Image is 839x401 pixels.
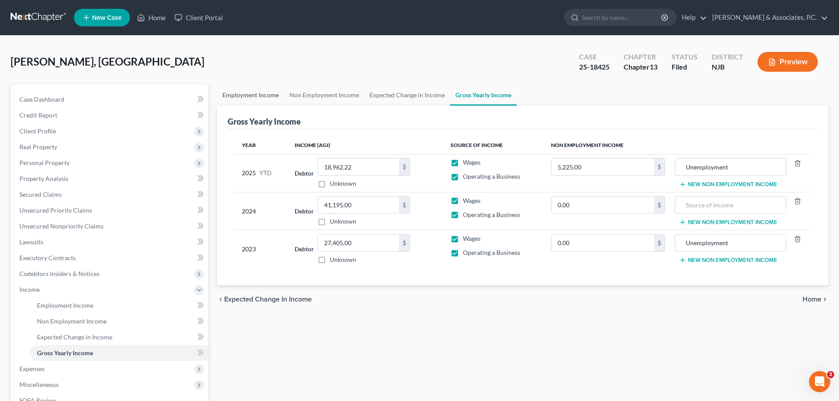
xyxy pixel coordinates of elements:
th: Source of Income [444,136,544,154]
label: Unknown [330,255,356,264]
button: chevron_left Expected Change in Income [217,296,312,303]
span: Real Property [19,143,57,151]
input: 0.00 [551,197,654,213]
span: Credit Report [19,111,57,119]
a: Unsecured Nonpriority Claims [12,218,208,234]
a: Case Dashboard [12,92,208,107]
input: 0.00 [318,158,399,175]
div: District [712,52,743,62]
a: Lawsuits [12,234,208,250]
span: Unsecured Nonpriority Claims [19,222,103,230]
div: Filed [672,62,698,72]
div: $ [654,197,665,213]
span: 3 [827,371,834,378]
a: [PERSON_NAME] & Associates, P.C. [708,10,828,26]
span: Lawsuits [19,238,43,246]
div: Status [672,52,698,62]
span: Operating a Business [463,249,520,256]
a: Unsecured Priority Claims [12,202,208,218]
span: [PERSON_NAME], [GEOGRAPHIC_DATA] [11,55,204,68]
label: Unknown [330,217,356,226]
span: Operating a Business [463,173,520,180]
span: Executory Contracts [19,254,76,261]
label: Debtor [295,206,314,216]
span: 13 [650,63,658,71]
i: chevron_right [821,296,828,303]
a: Property Analysis [12,171,208,187]
input: Source of Income [680,158,781,175]
input: 0.00 [551,235,654,251]
input: Source of Income [680,235,781,251]
a: Expected Change in Income [364,85,450,106]
span: Unsecured Priority Claims [19,206,92,214]
span: Expenses [19,365,44,372]
span: New Case [92,15,122,21]
span: Secured Claims [19,191,62,198]
span: Home [802,296,821,303]
div: $ [399,235,410,251]
span: Income [19,286,40,293]
div: Chapter [624,62,658,72]
span: Employment Income [37,302,93,309]
div: $ [399,158,410,175]
div: $ [654,158,665,175]
input: Search by name... [582,9,662,26]
span: Personal Property [19,159,70,166]
span: Expected Change in Income [37,333,112,341]
span: Operating a Business [463,211,520,218]
div: $ [399,197,410,213]
span: Miscellaneous [19,381,59,388]
input: 0.00 [551,158,654,175]
iframe: Intercom live chat [809,371,830,392]
th: Year [235,136,288,154]
span: Codebtors Insiders & Notices [19,270,100,277]
a: Employment Income [217,85,284,106]
span: Wages [463,197,480,204]
i: chevron_left [217,296,224,303]
button: New Non Employment Income [679,257,777,264]
div: Case [579,52,610,62]
a: Non Employment Income [284,85,364,106]
div: Gross Yearly Income [228,116,301,127]
div: 2024 [242,196,281,226]
div: $ [654,235,665,251]
div: 2025 [242,158,281,188]
a: Gross Yearly Income [30,345,208,361]
label: Unknown [330,179,356,188]
a: Expected Change in Income [30,329,208,345]
div: 2023 [242,234,281,264]
a: Gross Yearly Income [450,85,517,106]
input: 0.00 [318,235,399,251]
a: Executory Contracts [12,250,208,266]
button: Home chevron_right [802,296,828,303]
th: Income (AGI) [288,136,443,154]
button: Preview [758,52,818,72]
button: New Non Employment Income [679,181,777,188]
span: Case Dashboard [19,96,64,103]
span: Client Profile [19,127,56,135]
span: Non Employment Income [37,317,107,325]
a: Client Portal [170,10,227,26]
div: NJB [712,62,743,72]
span: Property Analysis [19,175,68,182]
a: Help [677,10,707,26]
label: Debtor [295,244,314,254]
span: Gross Yearly Income [37,349,93,357]
button: New Non Employment Income [679,219,777,226]
input: Source of Income [680,197,781,213]
a: Credit Report [12,107,208,123]
a: Employment Income [30,298,208,313]
span: Wages [463,235,480,242]
span: Expected Change in Income [224,296,312,303]
input: 0.00 [318,197,399,213]
span: YTD [259,169,272,177]
a: Home [133,10,170,26]
a: Non Employment Income [30,313,208,329]
label: Debtor [295,169,314,178]
th: Non Employment Income [544,136,811,154]
div: 25-18425 [579,62,610,72]
div: Chapter [624,52,658,62]
a: Secured Claims [12,187,208,202]
span: Wages [463,158,480,166]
